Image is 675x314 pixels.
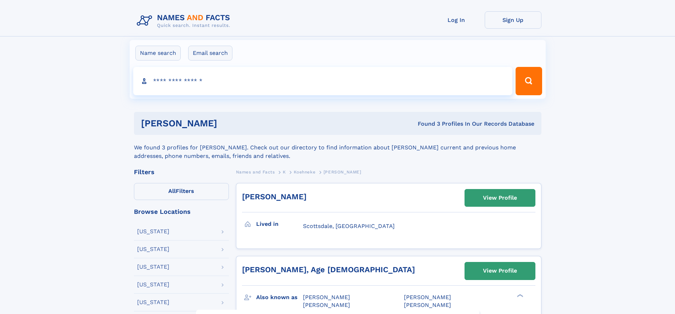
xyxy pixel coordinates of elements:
[465,262,535,279] a: View Profile
[242,192,306,201] a: [PERSON_NAME]
[256,218,303,230] h3: Lived in
[134,183,229,200] label: Filters
[303,302,350,308] span: [PERSON_NAME]
[134,135,541,160] div: We found 3 profiles for [PERSON_NAME]. Check out our directory to find information about [PERSON_...
[294,167,315,176] a: Koehneke
[236,167,275,176] a: Names and Facts
[303,223,395,229] span: Scottsdale, [GEOGRAPHIC_DATA]
[317,120,534,128] div: Found 3 Profiles In Our Records Database
[134,209,229,215] div: Browse Locations
[168,188,176,194] span: All
[137,246,169,252] div: [US_STATE]
[324,170,361,175] span: [PERSON_NAME]
[483,190,517,206] div: View Profile
[404,302,451,308] span: [PERSON_NAME]
[294,170,315,175] span: Koehneke
[242,265,415,274] a: [PERSON_NAME], Age [DEMOGRAPHIC_DATA]
[134,11,236,30] img: Logo Names and Facts
[137,229,169,234] div: [US_STATE]
[133,67,513,95] input: search input
[134,169,229,175] div: Filters
[485,11,541,29] a: Sign Up
[515,293,524,298] div: ❯
[283,170,286,175] span: K
[135,46,181,61] label: Name search
[137,299,169,305] div: [US_STATE]
[303,294,350,301] span: [PERSON_NAME]
[428,11,485,29] a: Log In
[137,282,169,287] div: [US_STATE]
[141,119,317,128] h1: [PERSON_NAME]
[465,189,535,206] a: View Profile
[404,294,451,301] span: [PERSON_NAME]
[283,167,286,176] a: K
[483,263,517,279] div: View Profile
[516,67,542,95] button: Search Button
[188,46,232,61] label: Email search
[137,264,169,270] div: [US_STATE]
[256,291,303,303] h3: Also known as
